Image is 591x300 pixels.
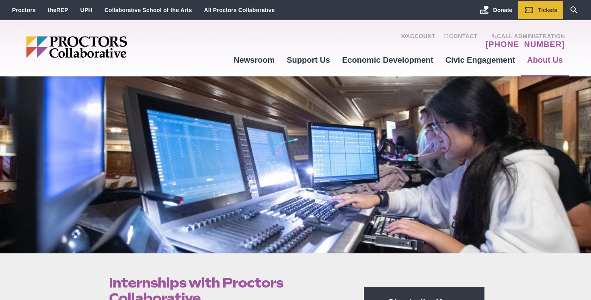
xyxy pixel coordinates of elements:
[483,33,565,39] span: Call Administration
[105,7,192,13] a: Collaborative School of the Arts
[563,1,585,19] a: Search
[518,1,563,19] a: Tickets
[443,33,478,49] a: Contact
[486,39,565,49] a: [PHONE_NUMBER]
[12,7,36,13] a: Proctors
[48,7,68,13] a: theREP
[538,7,557,13] span: Tickets
[439,49,521,71] a: Civic Engagement
[26,36,189,58] img: Proctors logo
[474,1,518,19] a: Donate
[493,7,512,13] span: Donate
[281,49,336,71] a: Support Us
[228,49,281,71] a: Newsroom
[521,49,569,71] a: About Us
[80,7,92,13] a: UPH
[204,7,275,13] a: All Proctors Collaborative
[336,49,439,71] a: Economic Development
[400,33,435,49] a: Account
